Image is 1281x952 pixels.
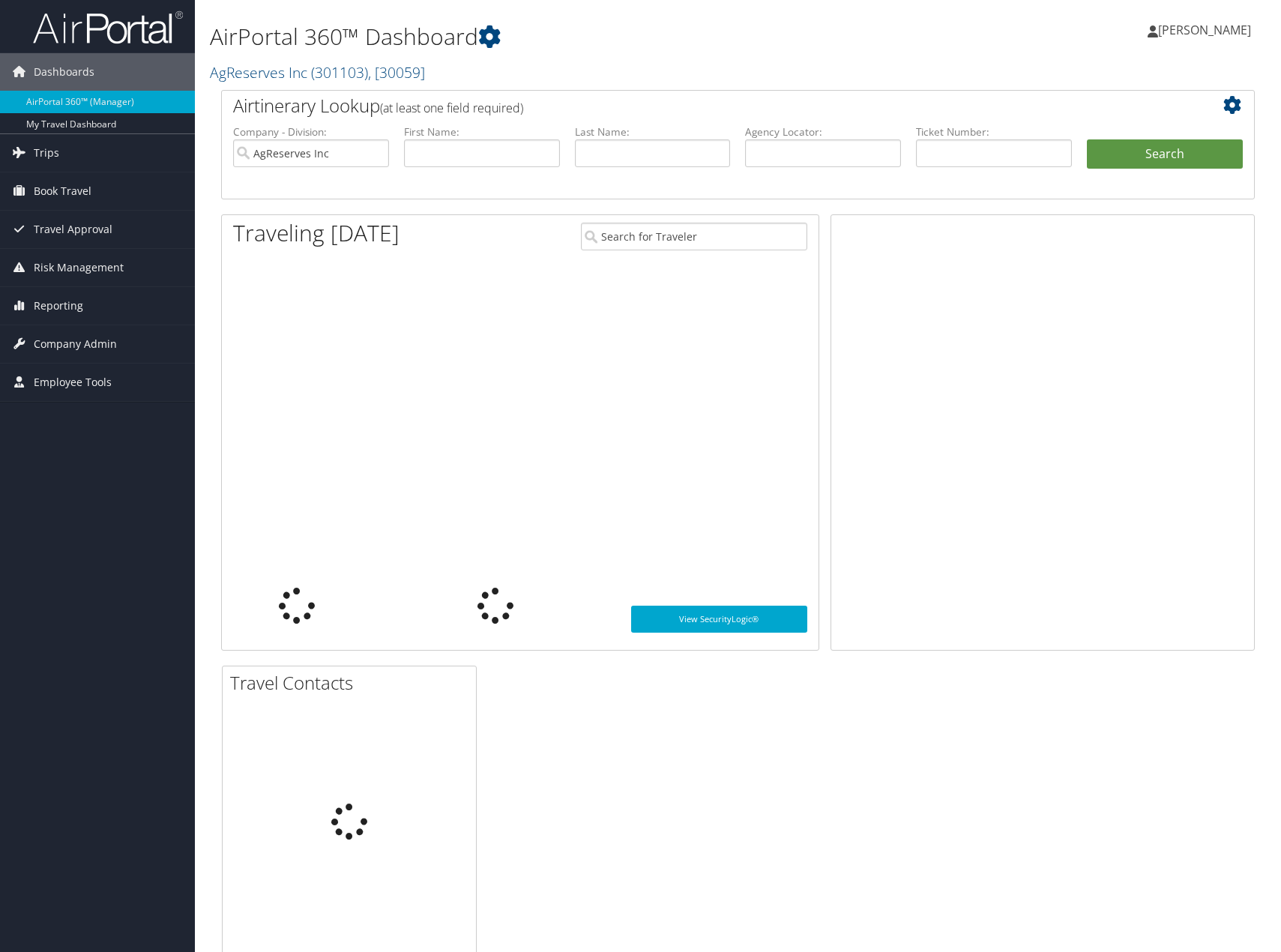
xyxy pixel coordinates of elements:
label: Ticket Number: [916,124,1072,139]
h2: Travel Contacts [230,670,476,696]
span: Dashboards [34,53,94,91]
span: [PERSON_NAME] [1158,22,1251,38]
span: Risk Management [34,249,124,286]
a: AgReserves Inc [210,62,425,82]
a: View SecurityLogic® [631,606,807,633]
button: Search [1087,139,1243,169]
span: , [ 30059 ] [368,62,425,82]
label: Last Name: [575,124,731,139]
span: Travel Approval [34,211,112,248]
span: ( 301103 ) [311,62,368,82]
span: Reporting [34,287,83,325]
label: Company - Division: [233,124,389,139]
h2: Airtinerary Lookup [233,93,1157,118]
span: Employee Tools [34,364,112,401]
h1: AirPortal 360™ Dashboard [210,21,914,52]
h1: Traveling [DATE] [233,217,400,249]
a: [PERSON_NAME] [1148,7,1266,52]
img: airportal-logo.png [33,10,183,45]
label: Agency Locator: [745,124,901,139]
span: Trips [34,134,59,172]
span: Book Travel [34,172,91,210]
span: Company Admin [34,325,117,363]
span: (at least one field required) [380,100,523,116]
input: Search for Traveler [581,223,807,250]
label: First Name: [404,124,560,139]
